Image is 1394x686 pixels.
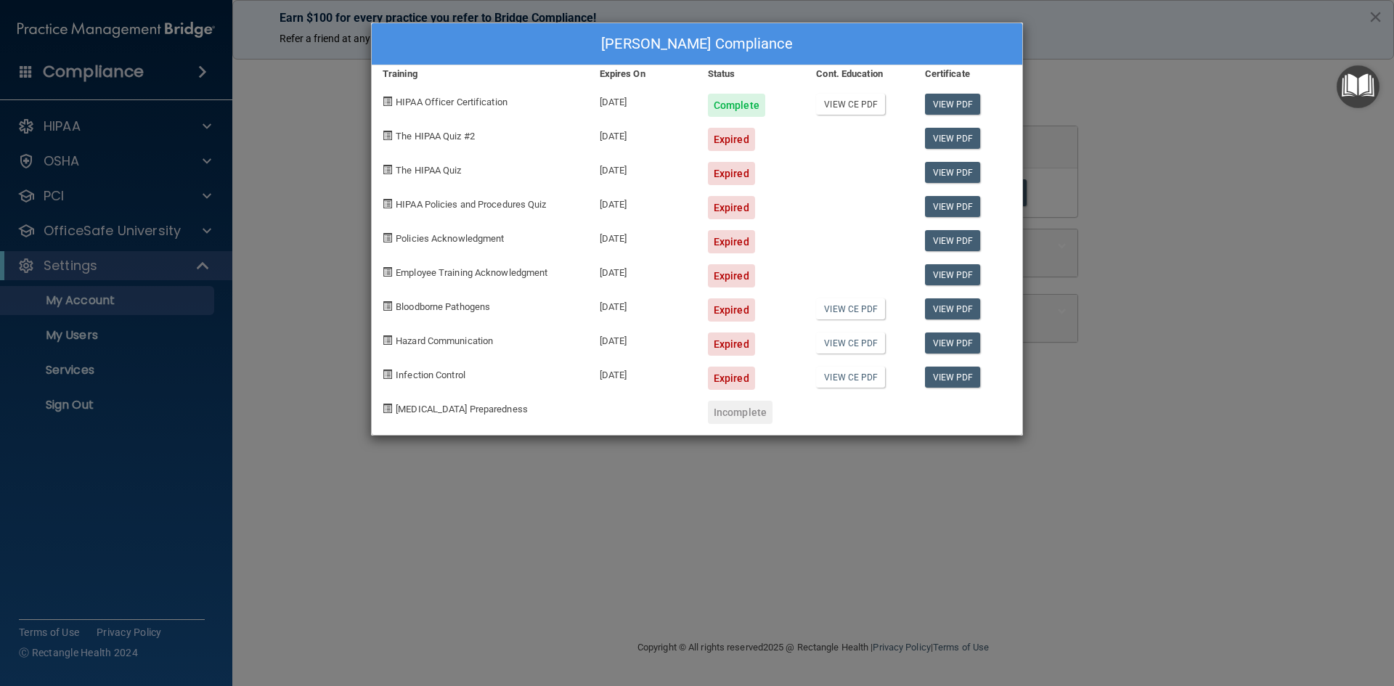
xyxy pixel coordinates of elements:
a: View CE PDF [816,94,885,115]
a: View PDF [925,230,981,251]
span: Hazard Communication [396,335,493,346]
div: Expired [708,332,755,356]
button: Open Resource Center [1337,65,1379,108]
span: HIPAA Officer Certification [396,97,508,107]
a: View PDF [925,162,981,183]
span: Bloodborne Pathogens [396,301,490,312]
span: The HIPAA Quiz #2 [396,131,475,142]
div: [DATE] [589,185,697,219]
span: [MEDICAL_DATA] Preparedness [396,404,528,415]
div: Certificate [914,65,1022,83]
span: The HIPAA Quiz [396,165,461,176]
a: View CE PDF [816,332,885,354]
span: Policies Acknowledgment [396,233,504,244]
div: Expired [708,128,755,151]
div: [DATE] [589,287,697,322]
div: Training [372,65,589,83]
div: Expired [708,298,755,322]
a: View CE PDF [816,367,885,388]
span: Infection Control [396,369,465,380]
div: Expires On [589,65,697,83]
div: [PERSON_NAME] Compliance [372,23,1022,65]
span: HIPAA Policies and Procedures Quiz [396,199,546,210]
div: [DATE] [589,151,697,185]
a: View CE PDF [816,298,885,319]
a: View PDF [925,128,981,149]
a: View PDF [925,264,981,285]
div: [DATE] [589,219,697,253]
div: [DATE] [589,322,697,356]
div: Complete [708,94,765,117]
div: [DATE] [589,253,697,287]
a: View PDF [925,94,981,115]
div: Expired [708,367,755,390]
div: [DATE] [589,356,697,390]
a: View PDF [925,298,981,319]
div: [DATE] [589,117,697,151]
div: Expired [708,196,755,219]
div: [DATE] [589,83,697,117]
div: Status [697,65,805,83]
a: View PDF [925,332,981,354]
span: Employee Training Acknowledgment [396,267,547,278]
div: Cont. Education [805,65,913,83]
div: Expired [708,230,755,253]
a: View PDF [925,196,981,217]
a: View PDF [925,367,981,388]
div: Expired [708,264,755,287]
div: Expired [708,162,755,185]
div: Incomplete [708,401,773,424]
